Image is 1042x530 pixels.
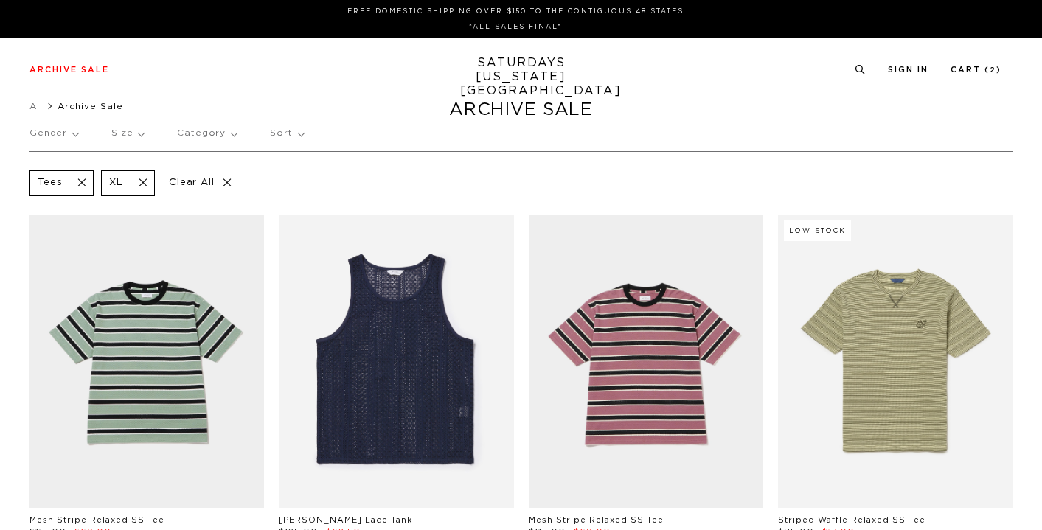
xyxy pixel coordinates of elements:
[38,177,62,189] p: Tees
[529,516,664,524] a: Mesh Stripe Relaxed SS Tee
[162,170,238,196] p: Clear All
[35,21,996,32] p: *ALL SALES FINAL*
[951,66,1001,74] a: Cart (2)
[279,516,412,524] a: [PERSON_NAME] Lace Tank
[58,102,123,111] span: Archive Sale
[888,66,928,74] a: Sign In
[270,116,303,150] p: Sort
[109,177,123,189] p: XL
[460,56,582,98] a: SATURDAYS[US_STATE][GEOGRAPHIC_DATA]
[29,102,43,111] a: All
[29,516,164,524] a: Mesh Stripe Relaxed SS Tee
[35,6,996,17] p: FREE DOMESTIC SHIPPING OVER $150 TO THE CONTIGUOUS 48 STATES
[990,67,996,74] small: 2
[29,116,78,150] p: Gender
[29,66,109,74] a: Archive Sale
[778,516,925,524] a: Striped Waffle Relaxed SS Tee
[784,220,851,241] div: Low Stock
[111,116,144,150] p: Size
[177,116,237,150] p: Category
